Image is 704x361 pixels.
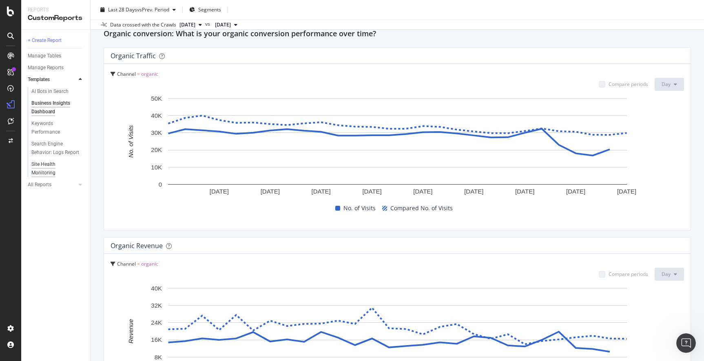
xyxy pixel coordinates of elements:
[176,20,205,30] button: [DATE]
[343,203,376,213] span: No. of Visits
[111,94,684,202] svg: A chart.
[151,95,162,101] text: 50K
[155,353,162,360] text: 8K
[31,119,84,136] a: Keywords Performance
[413,187,432,194] text: [DATE]
[110,21,176,29] div: Data crossed with the Crawls
[212,20,241,30] button: [DATE]
[655,78,684,91] button: Day
[111,52,156,60] div: Organic Traffic
[28,52,61,60] div: Manage Tables
[151,146,162,153] text: 20K
[151,319,162,326] text: 24K
[151,336,162,343] text: 16K
[390,203,453,213] span: Compared No. of Visits
[117,260,136,267] span: Channel
[28,64,64,72] div: Manage Reports
[141,260,158,267] span: organic
[31,160,84,177] a: Site Health Monitoring
[566,187,585,194] text: [DATE]
[151,129,162,136] text: 30K
[137,260,140,267] span: =
[198,6,221,13] span: Segments
[617,187,636,194] text: [DATE]
[28,75,76,84] a: Templates
[28,7,84,13] div: Reports
[662,81,671,88] span: Day
[104,28,376,41] h2: Organic conversion: What is your organic conversion performance over time?
[215,21,231,29] span: 2025 Sep. 7th
[31,99,78,116] div: Business Insights Dashboard
[31,140,84,157] a: Search Engine Behavior: Logs Report
[108,6,137,13] span: Last 28 Days
[28,36,84,45] a: + Create Report
[28,64,84,72] a: Manage Reports
[31,99,84,116] a: Business Insights Dashboard
[141,70,158,77] span: organic
[205,20,212,28] span: vs
[362,187,381,194] text: [DATE]
[137,6,169,13] span: vs Prev. Period
[28,36,62,45] div: + Create Report
[31,140,80,157] div: Search Engine Behavior: Logs Report
[159,180,162,187] text: 0
[676,333,696,353] iframe: Intercom live chat
[179,21,195,29] span: 2025 Oct. 5th
[31,87,69,96] div: AI Bots in Search
[127,319,134,343] text: Revenue
[151,302,162,309] text: 32K
[104,28,691,41] div: Organic conversion: What is your organic conversion performance over time?
[609,271,648,277] div: Compare periods
[662,271,671,277] span: Day
[210,187,229,194] text: [DATE]
[111,242,163,250] div: Organic Revenue
[515,187,534,194] text: [DATE]
[127,125,134,157] text: No. of Visits
[151,284,162,291] text: 40K
[186,3,224,16] button: Segments
[151,163,162,170] text: 10K
[117,70,136,77] span: Channel
[28,75,50,84] div: Templates
[31,160,77,177] div: Site Health Monitoring
[28,180,76,189] a: All Reports
[312,187,331,194] text: [DATE]
[31,87,84,96] a: AI Bots in Search
[261,187,280,194] text: [DATE]
[464,187,483,194] text: [DATE]
[28,13,84,23] div: CustomReports
[31,119,77,136] div: Keywords Performance
[609,81,648,88] div: Compare periods
[655,268,684,281] button: Day
[151,112,162,119] text: 40K
[28,180,51,189] div: All Reports
[97,3,179,16] button: Last 28 DaysvsPrev. Period
[28,52,84,60] a: Manage Tables
[137,70,140,77] span: =
[104,47,691,231] div: Organic TrafficChannel = organicCompare periodsDayA chart.No. of VisitsCompared No. of Visits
